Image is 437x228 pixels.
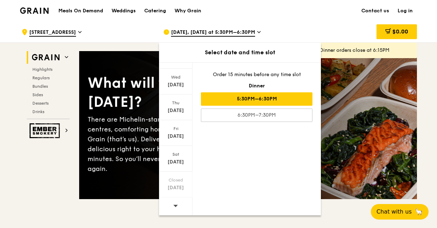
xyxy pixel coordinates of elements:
a: Contact us [357,0,393,21]
div: Closed [160,177,191,183]
div: Order 15 minutes before any time slot [201,71,312,78]
div: 6:30PM–7:30PM [201,109,312,122]
img: Grain [20,7,49,14]
a: Weddings [107,0,140,21]
span: Highlights [32,67,52,72]
div: Catering [144,0,166,21]
div: Thu [160,100,191,106]
a: Catering [140,0,170,21]
span: [DATE], [DATE] at 5:30PM–6:30PM [171,29,255,37]
span: Chat with us [376,208,412,216]
div: Sat [160,152,191,157]
div: Select date and time slot [159,48,321,57]
div: [DATE] [160,184,191,191]
span: Desserts [32,101,49,106]
img: Ember Smokery web logo [30,123,62,138]
div: [DATE] [160,107,191,114]
div: There are Michelin-star restaurants, hawker centres, comforting home-cooked classics… and Grain (... [88,115,248,174]
a: Log in [393,0,417,21]
img: Grain web logo [30,51,62,64]
span: [STREET_ADDRESS] [29,29,76,37]
div: Weddings [112,0,136,21]
a: Why Grain [170,0,205,21]
span: 🦙 [414,208,423,216]
h1: Meals On Demand [58,7,103,14]
button: Chat with us🦙 [371,204,429,220]
div: [DATE] [160,159,191,166]
div: Why Grain [175,0,201,21]
div: Wed [160,74,191,80]
div: Dinner [201,82,312,90]
span: $0.00 [392,28,408,35]
div: Dinner orders close at 6:15PM [320,47,411,54]
div: 5:30PM–6:30PM [201,92,312,106]
span: Regulars [32,75,50,80]
span: Sides [32,92,43,97]
div: What will you eat [DATE]? [88,74,248,112]
span: Bundles [32,84,48,89]
div: Fri [160,126,191,131]
div: [DATE] [160,133,191,140]
span: Drinks [32,109,44,114]
div: [DATE] [160,81,191,88]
